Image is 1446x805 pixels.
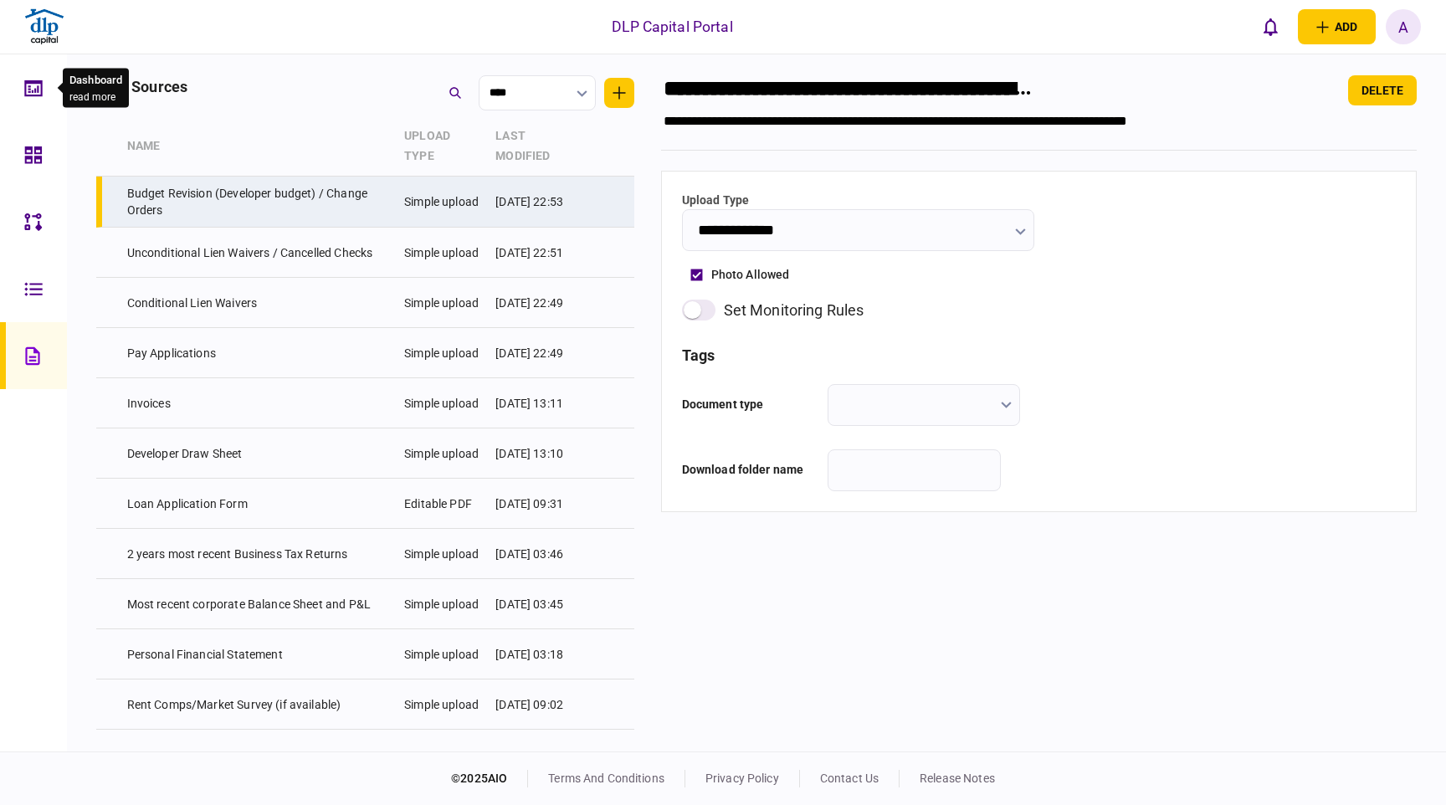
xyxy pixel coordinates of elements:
td: [DATE] 22:53 [487,177,587,228]
td: [DATE] 03:46 [487,529,587,579]
button: open notifications list [1253,9,1288,44]
td: Simple upload [396,529,487,579]
img: client company logo [23,6,65,48]
td: Copies of Most Recent Leases [119,730,397,780]
a: terms and conditions [548,772,664,785]
td: Simple upload [396,228,487,278]
td: Simple upload [396,629,487,679]
div: data sources [96,75,188,98]
td: Invoices [119,378,397,428]
td: [DATE] 22:51 [487,228,587,278]
td: Editable PDF [396,479,487,529]
div: Download folder name [682,449,816,491]
div: set monitoring rules [724,299,864,321]
td: [DATE] 22:49 [487,278,587,328]
td: Simple upload [396,328,487,378]
button: A [1386,9,1421,44]
td: Conditional Lien Waivers [119,278,397,328]
td: Simple upload [396,378,487,428]
td: [DATE] 09:02 [487,730,587,780]
td: Most recent corporate Balance Sheet and P&L [119,579,397,629]
td: [DATE] 03:45 [487,579,587,629]
a: contact us [820,772,879,785]
td: [DATE] 03:18 [487,629,587,679]
td: Loan Application Form [119,479,397,529]
td: Developer Draw Sheet [119,428,397,479]
td: Personal Financial Statement [119,629,397,679]
td: Simple upload [396,579,487,629]
td: Simple upload [396,428,487,479]
td: Unconditional Lien Waivers / Cancelled Checks [119,228,397,278]
button: delete [1348,75,1417,105]
div: DLP Capital Portal [612,16,732,38]
td: [DATE] 13:10 [487,428,587,479]
td: [DATE] 09:02 [487,679,587,730]
td: [DATE] 09:31 [487,479,587,529]
td: 2 years most recent Business Tax Returns [119,529,397,579]
td: Budget Revision (Developer budget) / Change Orders [119,177,397,228]
td: Pay Applications [119,328,397,378]
a: privacy policy [705,772,779,785]
th: Upload Type [396,117,487,177]
td: Simple upload [396,679,487,730]
a: release notes [920,772,995,785]
h3: tags [682,348,1397,363]
input: Upload Type [682,209,1034,251]
td: Simple upload [396,177,487,228]
button: read more [69,90,115,102]
div: © 2025 AIO [451,770,528,787]
div: Dashboard [69,72,122,89]
label: Upload Type [682,192,1034,209]
th: Name [119,117,397,177]
th: last modified [487,117,587,177]
td: [DATE] 22:49 [487,328,587,378]
div: photo allowed [711,266,790,284]
button: open adding identity options [1298,9,1376,44]
td: [DATE] 13:11 [487,378,587,428]
td: Simple upload [396,730,487,780]
td: Rent Comps/Market Survey (if available) [119,679,397,730]
div: Document type [682,384,816,426]
td: Simple upload [396,278,487,328]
